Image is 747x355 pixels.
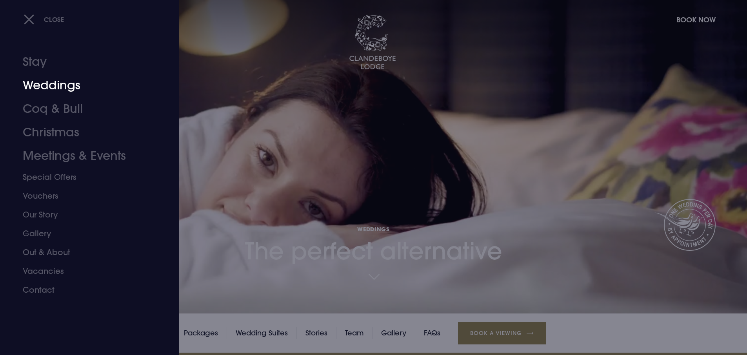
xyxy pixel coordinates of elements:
a: Vouchers [23,187,147,205]
a: Contact [23,281,147,299]
span: Close [44,15,64,24]
a: Meetings & Events [23,144,147,168]
button: Close [24,11,64,27]
a: Gallery [23,224,147,243]
a: Christmas [23,121,147,144]
a: Stay [23,50,147,74]
a: Vacancies [23,262,147,281]
a: Coq & Bull [23,97,147,121]
a: Special Offers [23,168,147,187]
a: Our Story [23,205,147,224]
a: Out & About [23,243,147,262]
a: Weddings [23,74,147,97]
